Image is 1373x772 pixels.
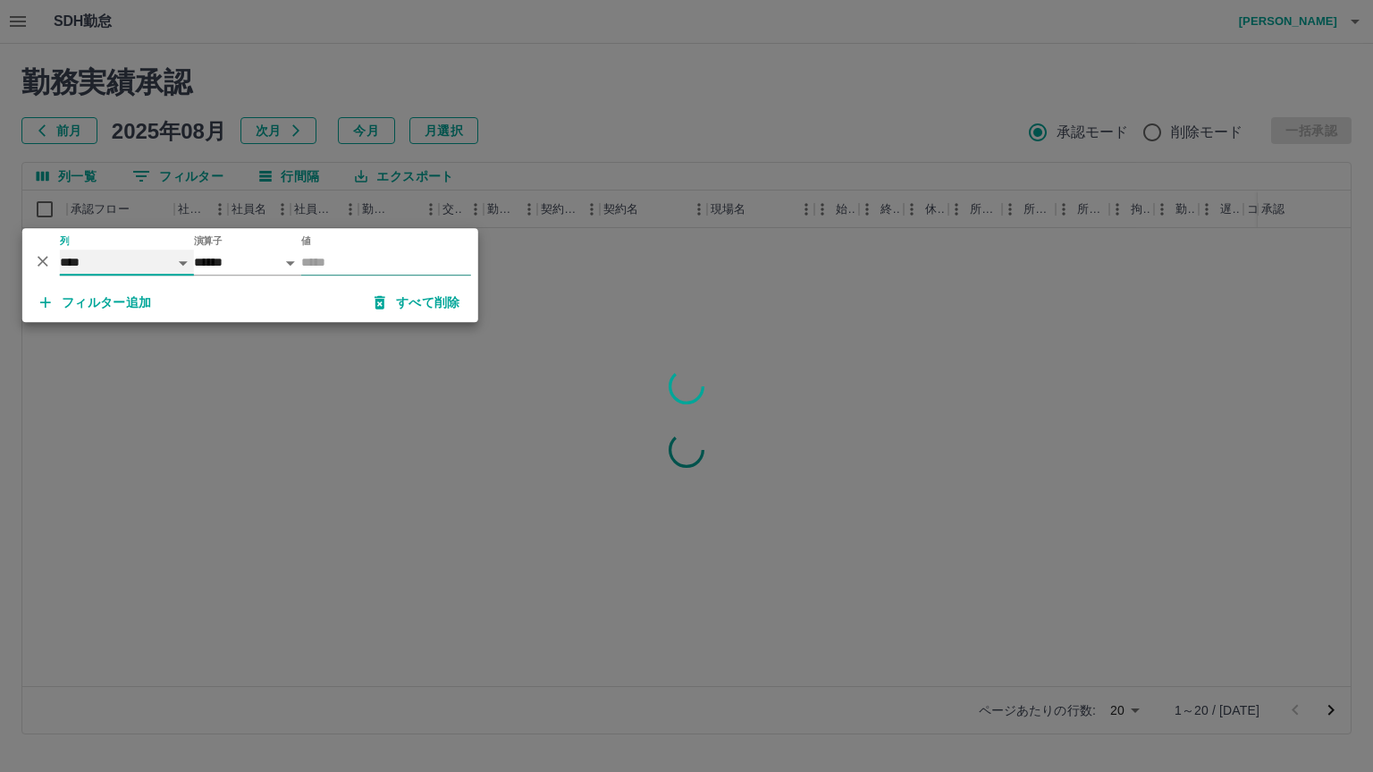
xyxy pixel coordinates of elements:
[301,234,311,248] label: 値
[29,248,56,275] button: 削除
[194,234,223,248] label: 演算子
[360,286,475,318] button: すべて削除
[26,286,166,318] button: フィルター追加
[60,234,70,248] label: 列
